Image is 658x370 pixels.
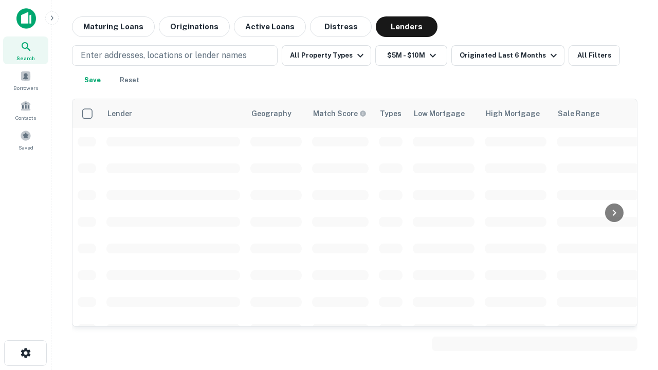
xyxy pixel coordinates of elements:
th: Geography [245,99,307,128]
th: Lender [101,99,245,128]
div: High Mortgage [486,107,540,120]
th: High Mortgage [480,99,552,128]
div: Lender [107,107,132,120]
div: Types [380,107,401,120]
button: Originated Last 6 Months [451,45,564,66]
span: Contacts [15,114,36,122]
div: Sale Range [558,107,599,120]
th: Low Mortgage [408,99,480,128]
button: Maturing Loans [72,16,155,37]
iframe: Chat Widget [607,288,658,337]
span: Borrowers [13,84,38,92]
th: Sale Range [552,99,644,128]
a: Contacts [3,96,48,124]
div: Originated Last 6 Months [460,49,560,62]
button: Distress [310,16,372,37]
button: Enter addresses, locations or lender names [72,45,278,66]
button: Active Loans [234,16,306,37]
h6: Match Score [313,108,364,119]
img: capitalize-icon.png [16,8,36,29]
button: Reset [113,70,146,90]
div: Low Mortgage [414,107,465,120]
th: Capitalize uses an advanced AI algorithm to match your search with the best lender. The match sco... [307,99,374,128]
div: Capitalize uses an advanced AI algorithm to match your search with the best lender. The match sco... [313,108,367,119]
span: Search [16,54,35,62]
button: Lenders [376,16,437,37]
a: Borrowers [3,66,48,94]
a: Search [3,36,48,64]
button: $5M - $10M [375,45,447,66]
div: Geography [251,107,291,120]
span: Saved [19,143,33,152]
p: Enter addresses, locations or lender names [81,49,247,62]
button: Originations [159,16,230,37]
th: Types [374,99,408,128]
button: Save your search to get updates of matches that match your search criteria. [76,70,109,90]
a: Saved [3,126,48,154]
button: All Property Types [282,45,371,66]
button: All Filters [569,45,620,66]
